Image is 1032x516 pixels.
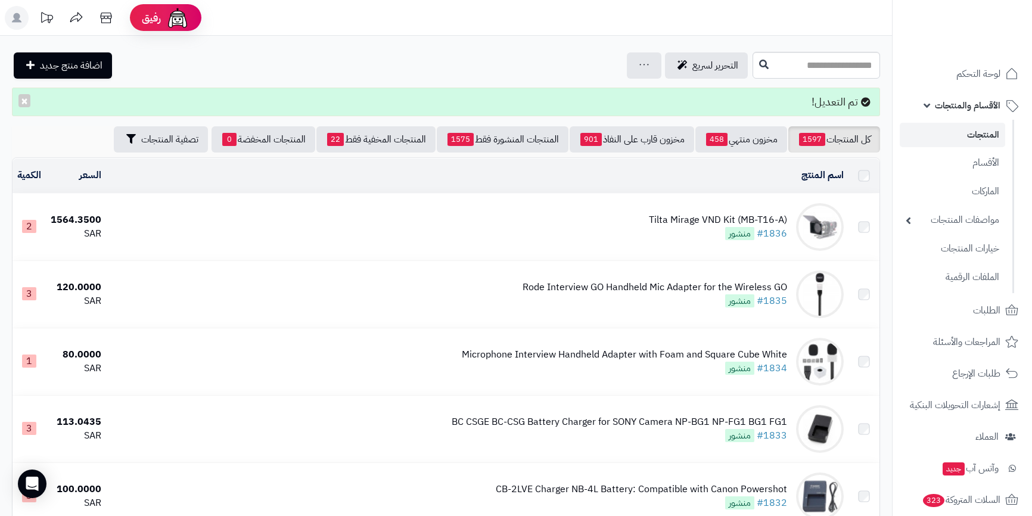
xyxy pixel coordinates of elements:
a: طلبات الإرجاع [900,359,1025,388]
div: Open Intercom Messenger [18,470,46,498]
span: منشور [725,294,754,307]
div: SAR [51,429,101,443]
span: 458 [706,133,728,146]
a: الماركات [900,179,1005,204]
button: تصفية المنتجات [114,126,208,153]
div: 100.0000 [51,483,101,496]
a: المنتجات المخفية فقط22 [316,126,436,153]
span: منشور [725,429,754,442]
a: المنتجات المنشورة فقط1575 [437,126,568,153]
span: منشور [725,496,754,509]
a: المنتجات المخفضة0 [212,126,315,153]
a: #1834 [757,361,787,375]
span: 323 [923,494,944,507]
span: اضافة منتج جديد [40,58,102,73]
a: مواصفات المنتجات [900,207,1005,233]
span: المراجعات والأسئلة [933,334,1000,350]
img: Microphone Interview Handheld Adapter with Foam and Square Cube White [796,338,844,386]
a: #1833 [757,428,787,443]
a: تحديثات المنصة [32,6,61,33]
a: #1832 [757,496,787,510]
div: 113.0435 [51,415,101,429]
a: #1836 [757,226,787,241]
a: اضافة منتج جديد [14,52,112,79]
span: الأقسام والمنتجات [935,97,1000,114]
span: منشور [725,362,754,375]
span: 3 [22,287,36,300]
a: لوحة التحكم [900,60,1025,88]
div: Microphone Interview Handheld Adapter with Foam and Square Cube White [462,348,787,362]
a: المنتجات [900,123,1005,147]
div: SAR [51,362,101,375]
a: التحرير لسريع [665,52,748,79]
span: 901 [580,133,602,146]
span: إشعارات التحويلات البنكية [910,397,1000,414]
div: CB-2LVE Charger NB-4L Battery: Compatible with Canon Powershot [496,483,787,496]
a: إشعارات التحويلات البنكية [900,391,1025,419]
a: #1835 [757,294,787,308]
span: منشور [725,227,754,240]
span: 1 [22,355,36,368]
div: SAR [51,496,101,510]
a: الأقسام [900,150,1005,176]
a: كل المنتجات1597 [788,126,880,153]
span: 2 [22,220,36,233]
div: 80.0000 [51,348,101,362]
div: 120.0000 [51,281,101,294]
a: مخزون قارب على النفاذ901 [570,126,694,153]
img: Rode Interview GO Handheld Mic Adapter for the Wireless GO [796,271,844,318]
a: مخزون منتهي458 [695,126,787,153]
button: × [18,94,30,107]
div: BC CSGE BC-CSG Battery Charger for SONY Camera NP-BG1 NP-FG1 BG1 FG1 [452,415,787,429]
span: 3 [22,422,36,435]
span: الطلبات [973,302,1000,319]
div: 1564.3500 [51,213,101,227]
span: لوحة التحكم [956,66,1000,82]
a: خيارات المنتجات [900,236,1005,262]
span: 22 [327,133,344,146]
span: 1597 [799,133,825,146]
span: 0 [222,133,237,146]
a: السعر [79,168,101,182]
a: اسم المنتج [801,168,844,182]
a: الملفات الرقمية [900,265,1005,290]
img: ai-face.png [166,6,189,30]
span: جديد [943,462,965,475]
span: تصفية المنتجات [141,132,198,147]
a: وآتس آبجديد [900,454,1025,483]
img: Tilta Mirage VND Kit (MB-T16-A) [796,203,844,251]
a: العملاء [900,422,1025,451]
a: الكمية [17,168,41,182]
div: تم التعديل! [12,88,880,116]
span: السلات المتروكة [922,492,1000,508]
span: طلبات الإرجاع [952,365,1000,382]
a: المراجعات والأسئلة [900,328,1025,356]
span: رفيق [142,11,161,25]
span: العملاء [975,428,999,445]
div: SAR [51,294,101,308]
div: Rode Interview GO Handheld Mic Adapter for the Wireless GO [523,281,787,294]
a: السلات المتروكة323 [900,486,1025,514]
span: 3 [22,489,36,502]
span: 1575 [447,133,474,146]
span: وآتس آب [941,460,999,477]
div: Tilta Mirage VND Kit (MB-T16-A) [649,213,787,227]
span: التحرير لسريع [692,58,738,73]
div: SAR [51,227,101,241]
img: BC CSGE BC-CSG Battery Charger for SONY Camera NP-BG1 NP-FG1 BG1 FG1 [796,405,844,453]
a: الطلبات [900,296,1025,325]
